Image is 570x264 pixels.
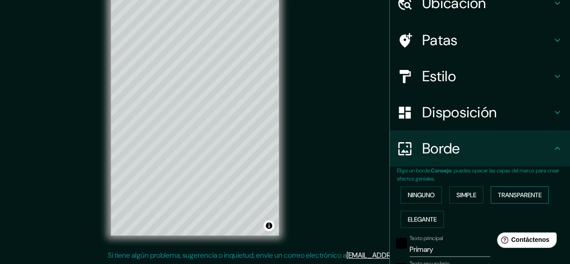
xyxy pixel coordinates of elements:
[422,103,497,122] font: Disposición
[390,58,570,94] div: Estilo
[397,167,431,174] font: Elige un borde.
[347,250,458,260] a: [EMAIL_ADDRESS][DOMAIN_NAME]
[491,186,549,204] button: Transparente
[408,191,435,199] font: Ninguno
[490,229,560,254] iframe: Lanzador de widgets de ayuda
[456,191,476,199] font: Simple
[401,211,444,228] button: Elegante
[401,186,442,204] button: Ninguno
[422,139,460,158] font: Borde
[390,22,570,58] div: Patas
[408,215,437,223] font: Elegante
[498,191,542,199] font: Transparente
[108,250,347,260] font: Si tiene algún problema, sugerencia o inquietud, envíe un correo electrónico a
[422,31,458,50] font: Patas
[396,238,407,249] button: negro
[422,67,456,86] font: Estilo
[264,220,274,231] button: Activar o desactivar atribución
[431,167,451,174] font: Consejo
[449,186,483,204] button: Simple
[390,94,570,130] div: Disposición
[397,167,559,182] font: : puedes opacar las capas del marco para crear efectos geniales.
[410,235,443,242] font: Texto principal
[390,130,570,167] div: Borde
